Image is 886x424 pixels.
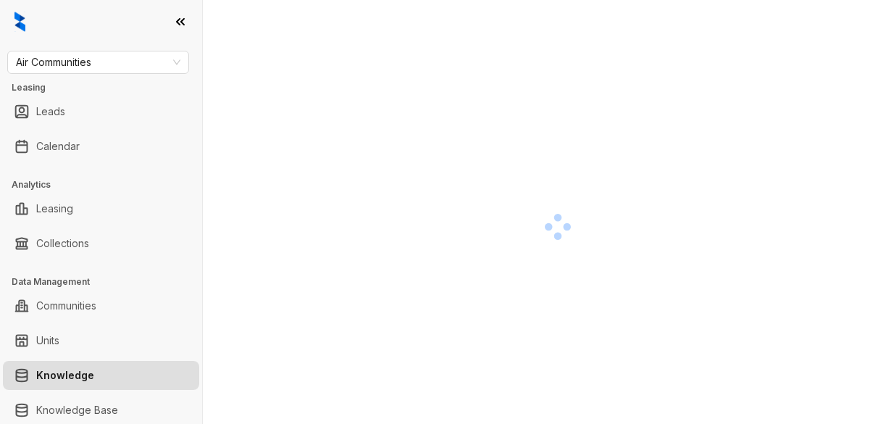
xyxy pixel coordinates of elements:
img: logo [14,12,25,32]
h3: Leasing [12,81,202,94]
li: Collections [3,229,199,258]
li: Leads [3,97,199,126]
a: Units [36,326,59,355]
li: Knowledge [3,361,199,390]
a: Collections [36,229,89,258]
a: Calendar [36,132,80,161]
li: Units [3,326,199,355]
a: Communities [36,291,96,320]
span: Air Communities [16,51,180,73]
a: Leads [36,97,65,126]
a: Leasing [36,194,73,223]
h3: Data Management [12,275,202,288]
h3: Analytics [12,178,202,191]
li: Calendar [3,132,199,161]
li: Leasing [3,194,199,223]
a: Knowledge [36,361,94,390]
li: Communities [3,291,199,320]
